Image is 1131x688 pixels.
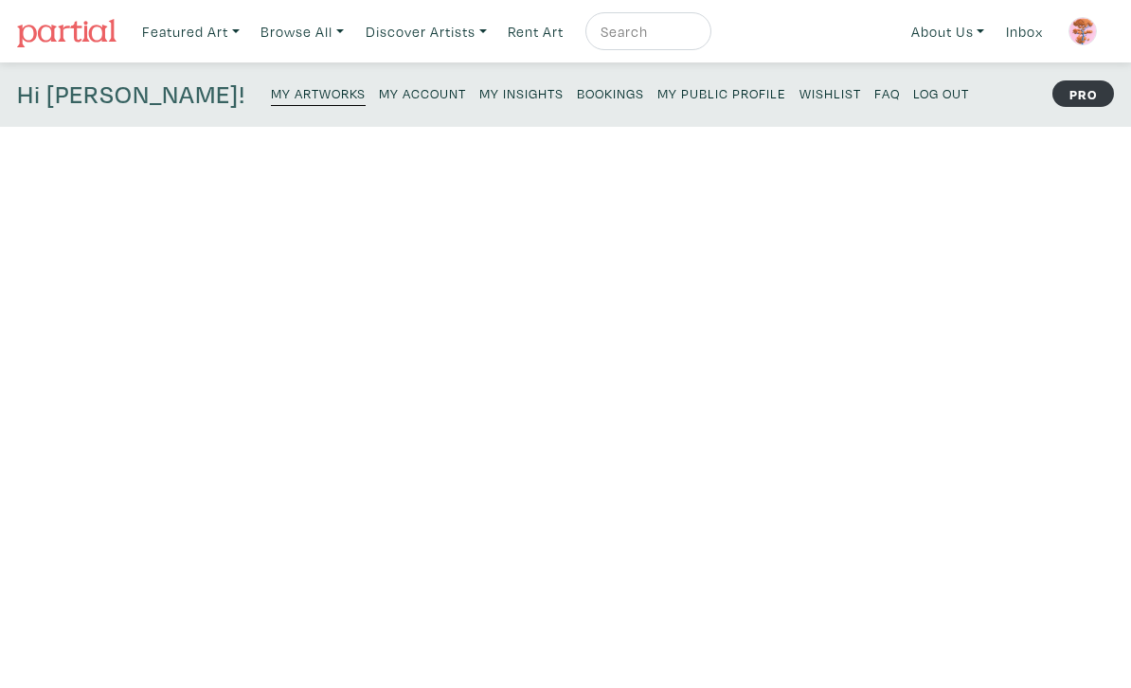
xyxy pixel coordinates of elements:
[271,84,366,102] small: My Artworks
[599,20,693,44] input: Search
[271,79,366,106] a: My Artworks
[874,84,900,102] small: FAQ
[379,84,466,102] small: My Account
[134,12,248,51] a: Featured Art
[17,79,245,110] h4: Hi [PERSON_NAME]!
[479,79,564,105] a: My Insights
[577,79,644,105] a: Bookings
[577,84,644,102] small: Bookings
[357,12,495,51] a: Discover Artists
[913,79,969,105] a: Log Out
[903,12,994,51] a: About Us
[657,79,786,105] a: My Public Profile
[252,12,352,51] a: Browse All
[997,12,1051,51] a: Inbox
[799,84,861,102] small: Wishlist
[1052,80,1114,107] strong: PRO
[799,79,861,105] a: Wishlist
[657,84,786,102] small: My Public Profile
[1068,17,1097,45] img: phpThumb.php
[499,12,572,51] a: Rent Art
[479,84,564,102] small: My Insights
[379,79,466,105] a: My Account
[874,79,900,105] a: FAQ
[913,84,969,102] small: Log Out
